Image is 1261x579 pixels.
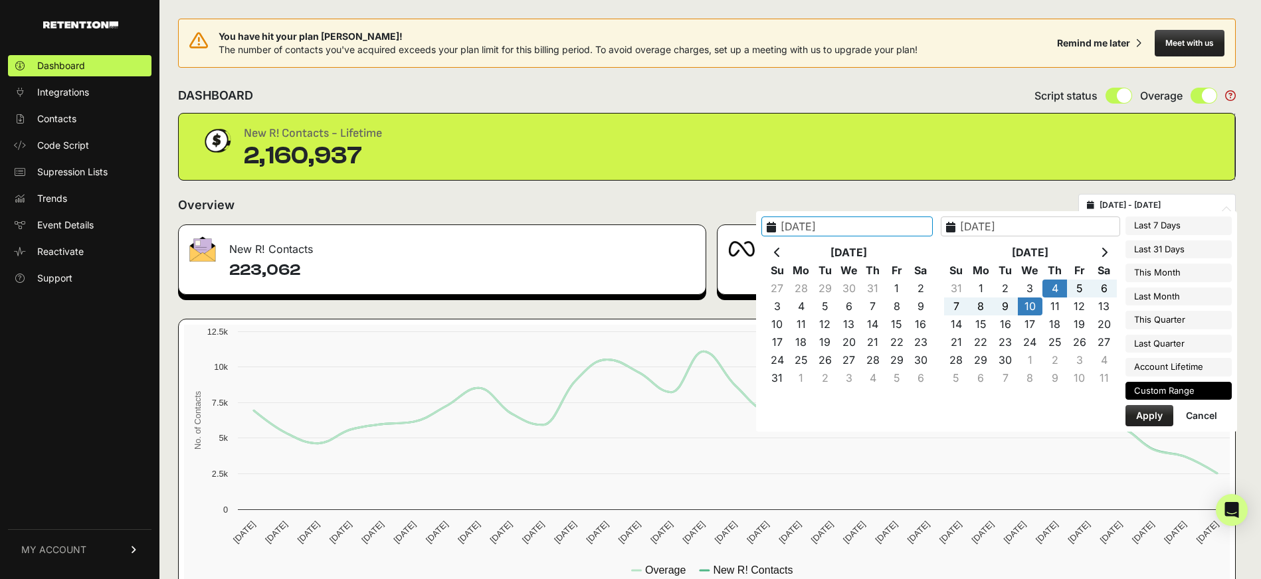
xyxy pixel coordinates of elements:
[1125,288,1232,306] li: Last Month
[193,391,203,450] text: No. of Contacts
[212,398,229,408] text: 7.5k
[713,519,739,545] text: [DATE]
[885,351,909,369] td: 29
[885,297,909,315] td: 8
[1130,519,1156,545] text: [DATE]
[244,124,382,143] div: New R! Contacts - Lifetime
[993,297,1018,315] td: 9
[1155,30,1224,56] button: Meet with us
[178,196,235,214] h2: Overview
[789,297,813,315] td: 4
[944,297,969,315] td: 7
[8,188,151,209] a: Trends
[837,262,861,280] th: We
[645,564,686,576] text: Overage
[1067,369,1092,387] td: 10
[212,469,229,479] text: 2.5k
[1034,88,1098,104] span: Script status
[789,351,813,369] td: 25
[969,519,995,545] text: [DATE]
[1018,369,1042,387] td: 8
[1018,351,1042,369] td: 1
[8,214,151,236] a: Event Details
[263,519,289,545] text: [DATE]
[456,519,482,545] text: [DATE]
[8,268,151,289] a: Support
[1216,494,1248,526] div: Open Intercom Messenger
[765,369,789,387] td: 31
[43,21,118,29] img: Retention.com
[937,519,963,545] text: [DATE]
[944,351,969,369] td: 28
[1034,519,1060,545] text: [DATE]
[1098,519,1124,545] text: [DATE]
[789,315,813,333] td: 11
[861,351,885,369] td: 28
[648,519,674,545] text: [DATE]
[8,161,151,183] a: Supression Lists
[37,139,89,152] span: Code Script
[885,262,909,280] th: Fr
[1125,335,1232,353] li: Last Quarter
[969,297,993,315] td: 8
[1067,351,1092,369] td: 3
[219,44,918,55] span: The number of contacts you've acquired exceeds your plan limit for this billing period. To avoid ...
[37,165,108,179] span: Supression Lists
[21,543,86,556] span: MY ACCOUNT
[520,519,546,545] text: [DATE]
[1018,280,1042,297] td: 3
[993,351,1018,369] td: 30
[909,262,933,280] th: Sa
[861,333,885,351] td: 21
[777,519,803,545] text: [DATE]
[1162,519,1188,545] text: [DATE]
[1042,351,1067,369] td: 2
[969,244,1092,262] th: [DATE]
[837,297,861,315] td: 6
[37,86,89,99] span: Integrations
[1125,311,1232,329] li: This Quarter
[1018,333,1042,351] td: 24
[969,333,993,351] td: 22
[813,262,837,280] th: Tu
[765,315,789,333] td: 10
[37,245,84,258] span: Reactivate
[837,315,861,333] td: 13
[189,236,216,262] img: fa-envelope-19ae18322b30453b285274b1b8af3d052b27d846a4fbe8435d1a52b978f639a2.png
[944,333,969,351] td: 21
[1092,315,1116,333] td: 20
[8,82,151,103] a: Integrations
[179,225,706,265] div: New R! Contacts
[909,315,933,333] td: 16
[8,135,151,156] a: Code Script
[873,519,899,545] text: [DATE]
[37,59,85,72] span: Dashboard
[552,519,578,545] text: [DATE]
[681,519,707,545] text: [DATE]
[1125,240,1232,259] li: Last 31 Days
[969,280,993,297] td: 1
[765,297,789,315] td: 3
[1067,280,1092,297] td: 5
[713,564,793,576] text: New R! Contacts
[813,369,837,387] td: 2
[909,369,933,387] td: 6
[837,333,861,351] td: 20
[207,327,229,337] text: 12.5k
[993,333,1018,351] td: 23
[231,519,257,545] text: [DATE]
[1057,37,1130,50] div: Remind me later
[841,519,867,545] text: [DATE]
[1018,297,1042,315] td: 10
[909,351,933,369] td: 30
[909,280,933,297] td: 2
[809,519,835,545] text: [DATE]
[1092,297,1116,315] td: 13
[765,351,789,369] td: 24
[993,315,1018,333] td: 16
[200,124,233,157] img: dollar-coin-05c43ed7efb7bc0c12610022525b4bbbb207c7efeef5aecc26f025e68dcafac9.png
[885,369,909,387] td: 5
[8,55,151,76] a: Dashboard
[1042,280,1067,297] td: 4
[8,108,151,129] a: Contacts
